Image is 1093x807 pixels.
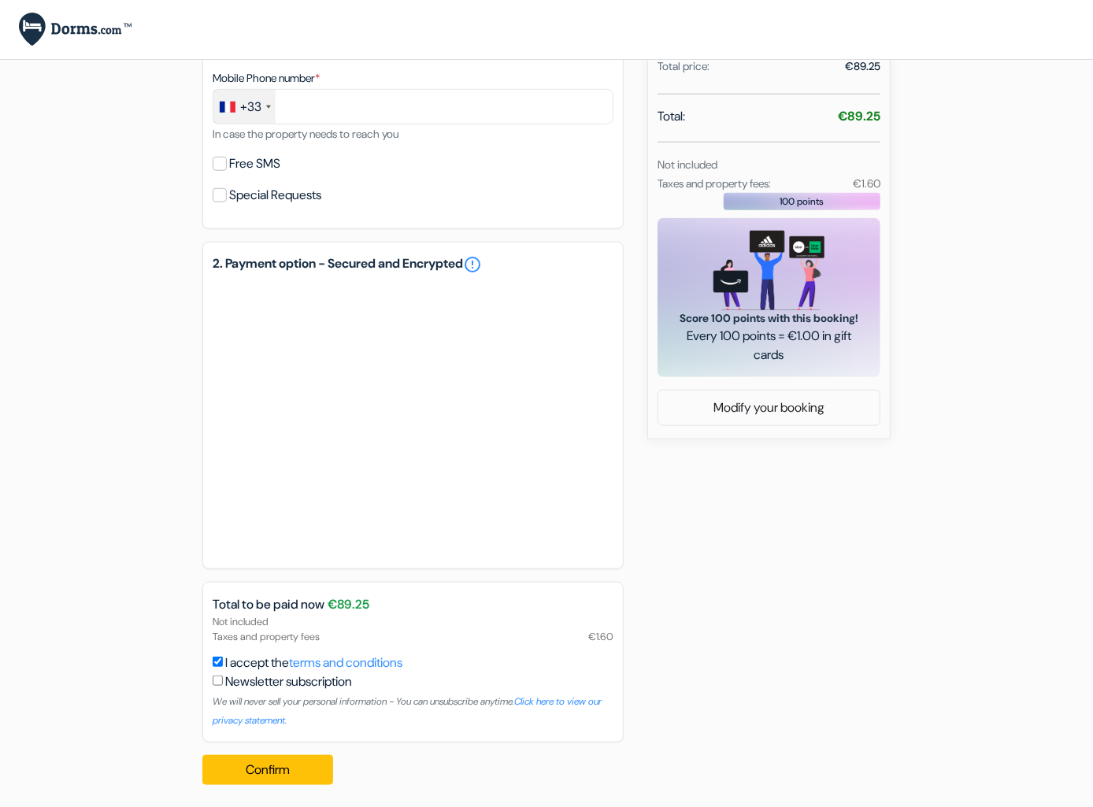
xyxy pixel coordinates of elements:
a: Modify your booking [658,393,880,423]
small: We will never sell your personal information - You can unsubscribe anytime. [213,695,602,727]
small: Taxes and property fees: [658,176,771,191]
span: €1.60 [588,629,613,644]
span: Score 100 points with this booking! [676,310,861,327]
span: €89.25 [328,595,369,614]
h5: 2. Payment option - Secured and Encrypted [213,255,613,274]
label: Special Requests [229,184,321,206]
span: Total to be paid now [213,595,324,614]
div: Not included Taxes and property fees [203,614,623,644]
span: Total: [658,107,685,126]
img: gift_card_hero_new.png [713,231,824,310]
label: Free SMS [229,153,280,175]
a: Click here to view our privacy statement. [213,695,602,727]
div: France: +33 [213,90,276,124]
div: €89.25 [845,58,880,75]
small: In case the property needs to reach you [213,127,398,141]
button: Confirm [202,755,333,785]
a: terms and conditions [289,654,402,671]
div: Total price: [658,58,710,75]
iframe: Secure payment input frame [209,277,617,559]
a: error_outline [463,255,482,274]
span: 100 points [780,194,824,209]
div: +33 [240,98,261,117]
img: Dorms.com [19,13,132,46]
label: Mobile Phone number [213,70,320,87]
span: Every 100 points = €1.00 in gift cards [676,327,861,365]
strong: €89.25 [838,108,880,124]
label: I accept the [225,653,402,672]
label: Newsletter subscription [225,672,352,691]
small: Not included [658,157,717,172]
small: €1.60 [853,176,880,191]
